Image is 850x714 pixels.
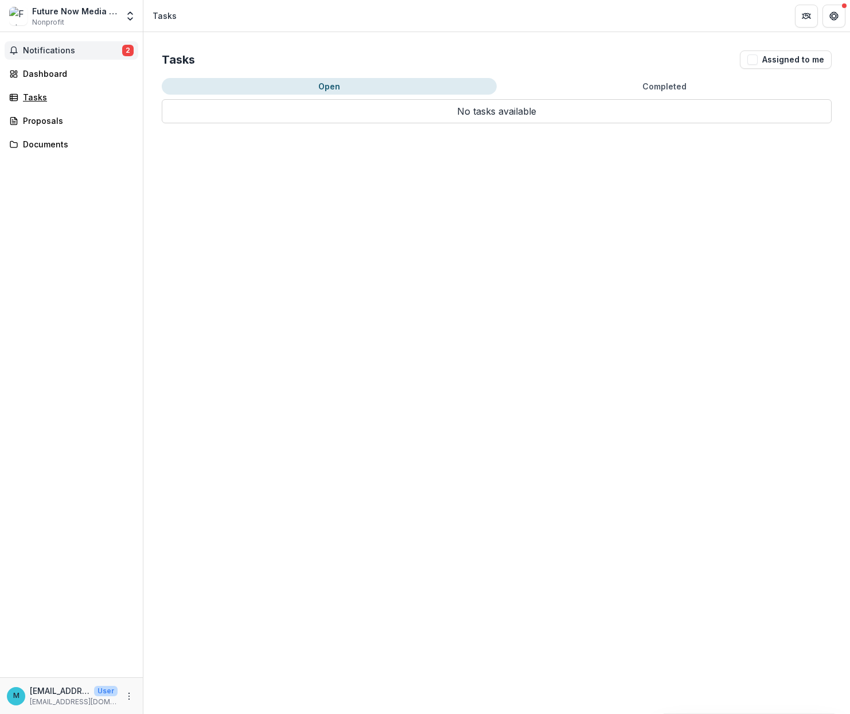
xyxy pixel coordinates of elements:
[23,138,129,150] div: Documents
[23,91,129,103] div: Tasks
[162,99,832,123] p: No tasks available
[148,7,181,24] nav: breadcrumb
[122,45,134,56] span: 2
[94,686,118,696] p: User
[5,135,138,154] a: Documents
[162,53,195,67] h2: Tasks
[122,689,136,703] button: More
[23,46,122,56] span: Notifications
[497,78,832,95] button: Completed
[122,5,138,28] button: Open entity switcher
[30,697,118,707] p: [EMAIL_ADDRESS][DOMAIN_NAME]
[23,68,129,80] div: Dashboard
[795,5,818,28] button: Partners
[162,78,497,95] button: Open
[30,685,89,697] p: [EMAIL_ADDRESS][DOMAIN_NAME]
[5,111,138,130] a: Proposals
[5,88,138,107] a: Tasks
[740,50,832,69] button: Assigned to me
[32,17,64,28] span: Nonprofit
[9,7,28,25] img: Future Now Media Foundation Inc
[822,5,845,28] button: Get Help
[5,41,138,60] button: Notifications2
[32,5,118,17] div: Future Now Media Foundation Inc
[153,10,177,22] div: Tasks
[5,64,138,83] a: Dashboard
[13,692,20,700] div: mkim@futurenowmediafoundation.org
[23,115,129,127] div: Proposals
